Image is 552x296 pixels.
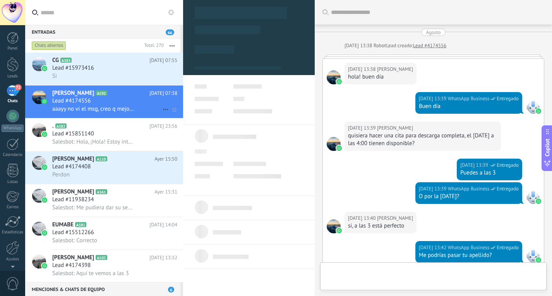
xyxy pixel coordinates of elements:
[2,257,24,262] div: Ajustes
[154,188,177,196] span: Ayer 15:31
[419,103,519,110] div: Buen día
[52,196,94,204] span: Lead #11938234
[25,53,183,85] a: avatariconCGA383[DATE] 07:55Lead #15973416Si
[52,237,97,244] span: Salesbot: Correcto
[348,132,497,147] div: quisiera hacer una cita para descarga completa, el [DATE] a las 4:00 tienen disponible?
[497,185,519,193] span: Entregado
[497,244,519,252] span: Entregado
[75,222,86,227] span: A381
[42,164,47,170] img: icon
[52,155,94,163] span: [PERSON_NAME]
[526,100,540,114] span: WhatsApp Business
[52,204,135,211] span: Salesbot: Me pudiera dar su segundo apellido ya tengo un par de [PERSON_NAME] registrados. Para p...
[2,46,24,51] div: Panel
[536,108,541,114] img: waba.svg
[348,124,377,132] div: [DATE] 13:39
[52,72,57,80] span: Si
[536,198,541,204] img: waba.svg
[497,161,519,169] span: Entregado
[448,185,490,193] span: WhatsApp Business
[32,41,66,50] div: Chats abiertos
[2,230,24,235] div: Estadísticas
[52,64,94,72] span: Lead #15973416
[15,84,21,91] span: 72
[42,66,47,71] img: icon
[42,230,47,236] img: icon
[149,122,177,130] span: [DATE] 23:56
[526,190,540,204] span: WhatsApp Business
[52,130,94,138] span: Lead #15851140
[96,255,107,260] span: A102
[52,171,70,178] span: Perdon
[52,56,59,64] span: CG
[543,139,551,156] span: Copilot
[52,221,74,229] span: EUMABE
[327,70,341,84] span: ana camila
[2,125,24,132] div: WhatsApp
[25,25,180,39] div: Entradas
[336,228,342,233] img: waba.svg
[336,145,342,151] img: waba.svg
[460,161,489,169] div: [DATE] 13:39
[42,197,47,203] img: icon
[25,118,183,151] a: avataricon.A382[DATE] 23:56Lead #15851140Salesbot: Hola, ¡Hola! Estoy interesado.. En CITIUS te a...
[25,86,183,118] a: avataricon[PERSON_NAME]A192[DATE] 07:38Lead #4174556aaayy no vi el msg, creo q mejor agendo desca...
[497,95,519,103] span: Entregado
[386,42,413,50] div: Lead creado:
[52,262,91,269] span: Lead #4174398
[345,42,374,50] div: [DATE] 13:38
[2,152,24,157] div: Calendario
[327,137,341,151] span: ana camila
[25,151,183,184] a: avataricon[PERSON_NAME]A110Ayer 15:50Lead #4174408Perdon
[348,222,413,230] div: si, a las 3 está perfecto
[336,79,342,84] img: waba.svg
[374,42,386,49] span: Robot
[96,91,107,96] span: A192
[460,169,519,177] div: Puedes a las 3
[60,58,72,63] span: A383
[419,252,519,259] div: Me podrías pasar tu apellido?
[377,65,413,73] span: ana camila
[168,287,174,293] span: 6
[52,105,135,113] span: aaayy no vi el msg, creo q mejor agendo descarga ya cuando termine los partidos! muchas gracias
[419,193,519,200] div: O por la [DATE]?
[96,189,107,194] span: A361
[52,122,54,130] span: .
[149,221,177,229] span: [DATE] 14:04
[448,244,490,252] span: WhatsApp Business
[52,89,94,97] span: [PERSON_NAME]
[2,205,24,210] div: Correo
[426,29,441,36] div: Agosto
[419,185,448,193] div: [DATE] 13:39
[42,99,47,104] img: icon
[52,188,94,196] span: [PERSON_NAME]
[52,270,129,277] span: Salesbot: Aquí te vemos a las 3
[348,73,413,81] div: hola! buen día
[25,250,183,282] a: avataricon[PERSON_NAME]A102[DATE] 13:32Lead #4174398Salesbot: Aquí te vemos a las 3
[149,56,177,64] span: [DATE] 07:55
[413,42,446,50] a: Lead #4174556
[377,214,413,222] span: ana camila
[526,249,540,263] span: WhatsApp Business
[25,184,183,217] a: avataricon[PERSON_NAME]A361Ayer 15:31Lead #11938234Salesbot: Me pudiera dar su segundo apellido y...
[154,155,177,163] span: Ayer 15:50
[149,254,177,262] span: [DATE] 13:32
[327,219,341,233] span: ana camila
[141,42,164,50] div: Total: 270
[52,254,94,262] span: [PERSON_NAME]
[536,257,541,263] img: waba.svg
[42,263,47,269] img: icon
[149,89,177,97] span: [DATE] 07:38
[42,132,47,137] img: icon
[2,74,24,79] div: Leads
[52,138,135,145] span: Salesbot: Hola, ¡Hola! Estoy interesado.. En CITIUS te ayudamos a recuperarte de lesiones, alivia...
[55,123,67,128] span: A382
[25,217,183,250] a: avatariconEUMABEA381[DATE] 14:04Lead #15512266Salesbot: Correcto
[448,95,490,103] span: WhatsApp Business
[377,124,413,132] span: ana camila
[2,180,24,185] div: Listas
[419,95,448,103] div: [DATE] 13:39
[52,163,91,171] span: Lead #4174408
[52,97,91,105] span: Lead #4174556
[348,214,377,222] div: [DATE] 13:40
